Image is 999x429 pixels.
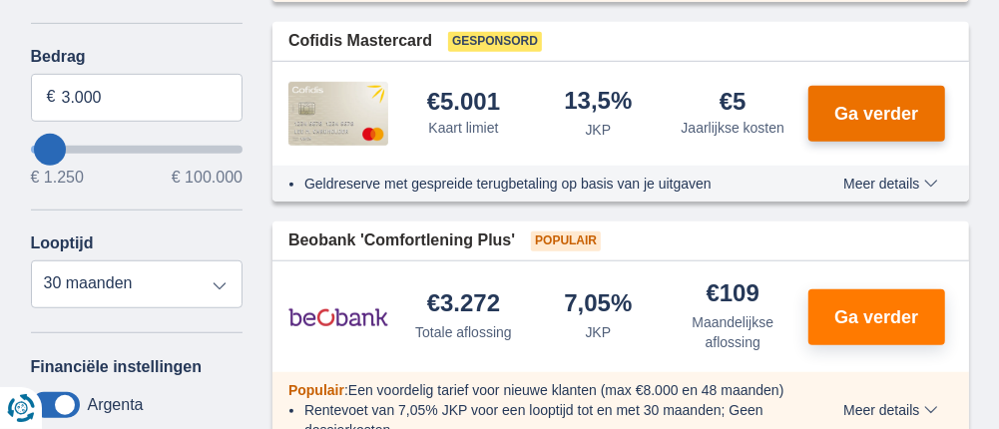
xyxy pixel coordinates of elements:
[47,86,56,109] span: €
[31,234,94,252] label: Looptijd
[448,32,542,52] span: Gesponsord
[31,48,244,66] label: Bedrag
[304,174,800,194] li: Geldreserve met gespreide terugbetaling op basis van je uitgaven
[586,120,612,140] div: JKP
[172,170,243,186] span: € 100.000
[720,90,747,114] div: €5
[272,380,816,400] div: :
[808,289,945,345] button: Ga verder
[828,402,952,418] button: Meer details
[288,229,515,252] span: Beobank 'Comfortlening Plus'
[674,312,792,352] div: Maandelijkse aflossing
[531,231,601,251] span: Populair
[586,322,612,342] div: JKP
[828,176,952,192] button: Meer details
[288,382,344,398] span: Populair
[88,396,144,414] label: Argenta
[288,82,388,146] img: product.pl.alt Cofidis CC
[31,146,244,154] input: wantToBorrow
[843,403,937,417] span: Meer details
[834,308,918,326] span: Ga verder
[682,118,785,138] div: Jaarlijkse kosten
[288,30,432,53] span: Cofidis Mastercard
[834,105,918,123] span: Ga verder
[428,118,498,138] div: Kaart limiet
[808,86,945,142] button: Ga verder
[564,89,632,116] div: 13,5%
[31,170,84,186] span: € 1.250
[415,322,512,342] div: Totale aflossing
[427,90,500,114] div: €5.001
[348,382,784,398] span: Een voordelig tarief voor nieuwe klanten (max €8.000 en 48 maanden)
[427,291,500,318] div: €3.272
[288,292,388,342] img: product.pl.alt Beobank
[564,291,632,318] div: 7,05%
[31,358,203,376] label: Financiële instellingen
[707,281,759,308] div: €109
[843,177,937,191] span: Meer details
